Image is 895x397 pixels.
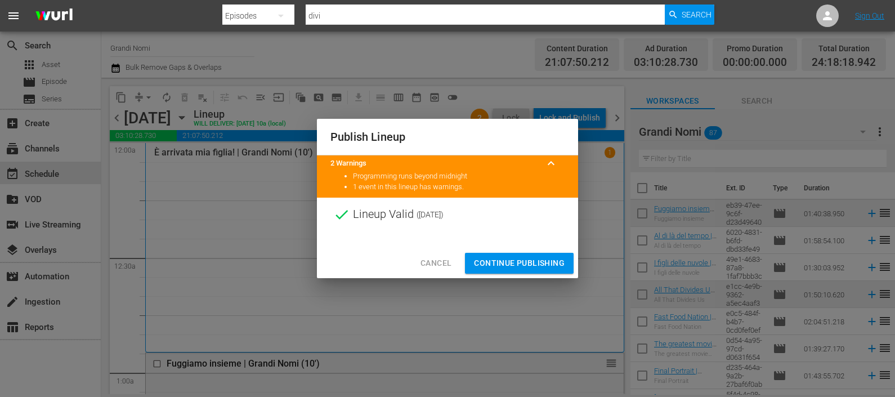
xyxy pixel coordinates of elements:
[317,198,578,231] div: Lineup Valid
[420,256,451,270] span: Cancel
[330,158,538,169] title: 2 Warnings
[417,206,444,223] span: ( [DATE] )
[353,171,565,182] li: Programming runs beyond midnight
[27,3,81,29] img: ans4CAIJ8jUAAAAAAAAAAAAAAAAAAAAAAAAgQb4GAAAAAAAAAAAAAAAAAAAAAAAAJMjXAAAAAAAAAAAAAAAAAAAAAAAAgAT5G...
[330,128,565,146] h2: Publish Lineup
[411,253,460,274] button: Cancel
[7,9,20,23] span: menu
[538,150,565,177] button: keyboard_arrow_up
[353,182,565,193] li: 1 event in this lineup has warnings.
[465,253,574,274] button: Continue Publishing
[855,11,884,20] a: Sign Out
[544,157,558,170] span: keyboard_arrow_up
[682,5,711,25] span: Search
[474,256,565,270] span: Continue Publishing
